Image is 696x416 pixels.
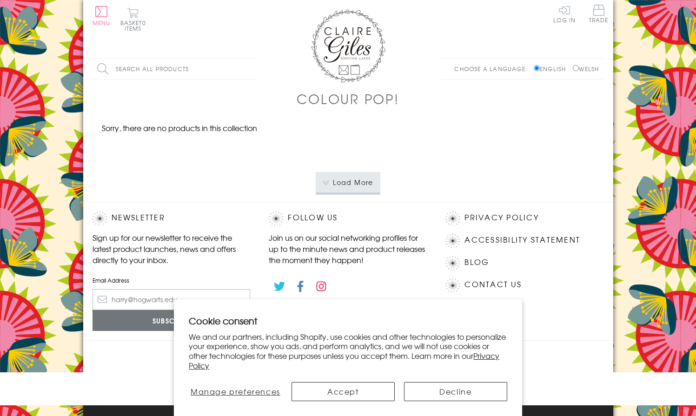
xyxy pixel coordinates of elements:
[589,5,609,25] a: Trade
[316,172,380,192] button: Load More
[125,19,146,33] span: 0 items
[553,5,576,23] a: Log In
[269,232,427,265] p: Join us on our social networking profiles for up to the minute news and product releases the mome...
[534,65,540,71] input: English
[93,289,251,310] input: harry@hogwarts.edu
[573,65,579,71] input: Welsh
[464,256,489,269] a: Blog
[93,310,251,331] input: Subscribe
[93,19,111,27] span: Menu
[93,59,255,79] input: Search all products
[93,6,111,26] button: Menu
[311,9,385,83] img: Claire Giles Greetings Cards
[454,65,532,73] p: Choose a language:
[573,65,599,73] label: Welsh
[93,232,251,265] p: Sign up for our newsletter to receive the latest product launches, news and offers directly to yo...
[589,5,609,23] span: Trade
[189,332,507,370] p: We and our partners, including Shopify, use cookies and other technologies to personalize your ex...
[191,386,280,397] span: Manage preferences
[93,211,251,225] h2: Newsletter
[189,314,507,327] h2: Cookie consent
[189,350,499,371] a: Privacy Policy
[464,211,538,224] a: Privacy Policy
[93,122,266,133] p: Sorry, there are no products in this collection
[246,59,255,79] input: Search
[120,7,146,31] button: Basket0 items
[534,65,570,73] label: English
[93,276,251,284] label: Email Address
[292,382,395,401] button: Accept
[464,278,521,291] a: Contact Us
[297,89,399,108] h1: Colour POP!
[189,382,282,401] button: Manage preferences
[404,382,507,401] button: Decline
[269,211,427,225] h2: Follow Us
[464,234,580,246] a: Accessibility Statement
